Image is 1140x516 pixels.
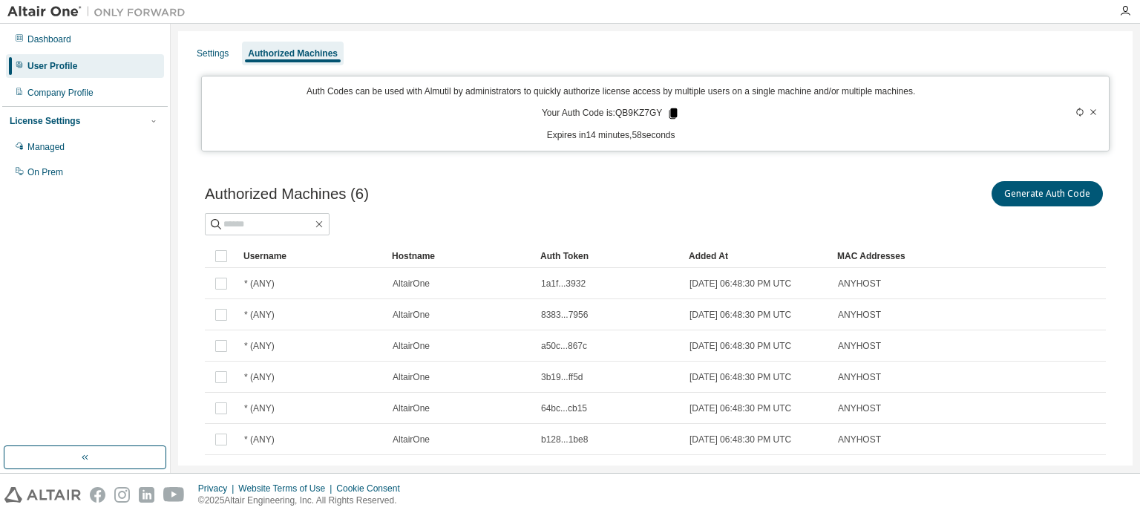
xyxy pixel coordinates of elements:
[198,494,409,507] p: © 2025 Altair Engineering, Inc. All Rights Reserved.
[139,487,154,503] img: linkedin.svg
[7,4,193,19] img: Altair One
[689,309,791,321] span: [DATE] 06:48:30 PM UTC
[114,487,130,503] img: instagram.svg
[248,48,338,59] div: Authorized Machines
[838,340,881,352] span: ANYHOST
[4,487,81,503] img: altair_logo.svg
[211,129,1011,142] p: Expires in 14 minutes, 58 seconds
[393,402,430,414] span: AltairOne
[541,402,587,414] span: 64bc...cb15
[838,371,881,383] span: ANYHOST
[837,244,943,268] div: MAC Addresses
[392,244,528,268] div: Hostname
[541,434,588,445] span: b128...1be8
[27,166,63,178] div: On Prem
[689,434,791,445] span: [DATE] 06:48:30 PM UTC
[244,434,275,445] span: * (ANY)
[689,244,825,268] div: Added At
[243,244,380,268] div: Username
[541,340,587,352] span: a50c...867c
[393,371,430,383] span: AltairOne
[689,278,791,290] span: [DATE] 06:48:30 PM UTC
[540,244,677,268] div: Auth Token
[27,60,77,72] div: User Profile
[689,371,791,383] span: [DATE] 06:48:30 PM UTC
[238,483,336,494] div: Website Terms of Use
[838,434,881,445] span: ANYHOST
[393,340,430,352] span: AltairOne
[244,371,275,383] span: * (ANY)
[931,466,1001,485] span: Page n.
[838,402,881,414] span: ANYHOST
[27,87,94,99] div: Company Profile
[838,309,881,321] span: ANYHOST
[211,85,1011,98] p: Auth Codes can be used with Almutil by administrators to quickly authorize license access by mult...
[541,278,586,290] span: 1a1f...3932
[27,141,65,153] div: Managed
[992,181,1103,206] button: Generate Auth Code
[838,278,881,290] span: ANYHOST
[10,115,80,127] div: License Settings
[689,402,791,414] span: [DATE] 06:48:30 PM UTC
[393,278,430,290] span: AltairOne
[393,434,430,445] span: AltairOne
[689,340,791,352] span: [DATE] 06:48:30 PM UTC
[244,340,275,352] span: * (ANY)
[393,309,430,321] span: AltairOne
[542,107,680,120] p: Your Auth Code is: QB9KZ7GY
[163,487,185,503] img: youtube.svg
[197,48,229,59] div: Settings
[336,483,408,494] div: Cookie Consent
[826,466,917,485] span: Items per page
[244,402,275,414] span: * (ANY)
[90,487,105,503] img: facebook.svg
[541,309,588,321] span: 8383...7956
[198,483,238,494] div: Privacy
[541,371,583,383] span: 3b19...ff5d
[244,309,275,321] span: * (ANY)
[27,33,71,45] div: Dashboard
[205,186,369,203] span: Authorized Machines (6)
[244,278,275,290] span: * (ANY)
